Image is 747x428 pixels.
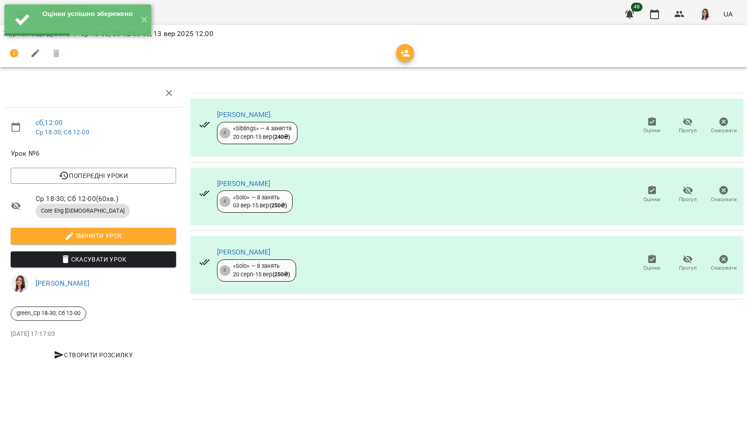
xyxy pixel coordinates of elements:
[706,113,742,138] button: Скасувати
[18,230,169,241] span: Змінити урок
[711,196,737,203] span: Скасувати
[217,179,271,188] a: [PERSON_NAME]
[634,182,670,207] button: Оцінки
[11,251,176,267] button: Скасувати Урок
[18,170,169,181] span: Попередні уроки
[706,182,742,207] button: Скасувати
[11,168,176,184] button: Попередні уроки
[711,127,737,134] span: Скасувати
[36,118,63,127] a: сб , 12:00
[233,194,287,210] div: «Solo» — 8 занять 03 вер - 15 вер
[11,275,28,292] img: 254062d7435ce010e47df81fbdad6a99.jpg
[217,248,271,256] a: [PERSON_NAME]
[36,194,176,204] span: Ср 18-30; Сб 12-00 ( 60 хв. )
[11,330,176,339] p: [DATE] 17:17:03
[679,264,697,272] span: Прогул
[42,9,133,19] div: Оцінки успішно збережено
[11,347,176,363] button: Створити розсилку
[631,3,643,12] span: 48
[11,309,86,317] span: green_Ср 18-30; Сб 12-00
[36,129,89,136] a: Ср 18-30; Сб 12-00
[11,228,176,244] button: Змінити урок
[670,182,706,207] button: Прогул
[643,264,660,272] span: Оцінки
[220,196,230,207] div: 4
[706,251,742,276] button: Скасувати
[634,251,670,276] button: Оцінки
[699,8,711,20] img: 254062d7435ce010e47df81fbdad6a99.jpg
[679,127,697,134] span: Прогул
[18,254,169,265] span: Скасувати Урок
[711,264,737,272] span: Скасувати
[220,128,230,138] div: 4
[670,251,706,276] button: Прогул
[11,307,86,321] div: green_Ср 18-30; Сб 12-00
[643,127,660,134] span: Оцінки
[217,110,271,119] a: [PERSON_NAME]
[233,125,292,141] div: «Siblings» — 4 заняття 20 серп - 15 вер
[634,113,670,138] button: Оцінки
[720,6,736,22] button: UA
[273,271,290,278] b: ( 250 ₴ )
[14,350,173,360] span: Створити розсилку
[670,113,706,138] button: Прогул
[11,148,176,159] span: Урок №6
[643,196,660,203] span: Оцінки
[679,196,697,203] span: Прогул
[220,265,230,276] div: 8
[4,28,743,39] nav: breadcrumb
[273,133,290,140] b: ( 240 ₴ )
[233,262,290,279] div: «Solo» — 8 занять 20 серп - 15 вер
[723,9,733,19] span: UA
[269,202,287,209] b: ( 250 ₴ )
[36,279,89,287] a: [PERSON_NAME]
[36,207,130,215] span: Core Eng [DEMOGRAPHIC_DATA]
